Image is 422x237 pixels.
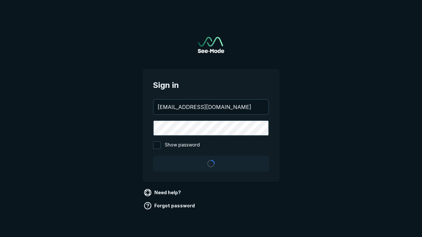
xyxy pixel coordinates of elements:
a: Forgot password [142,200,197,211]
img: See-Mode Logo [198,37,224,53]
a: Need help? [142,187,184,198]
input: your@email.com [154,100,268,114]
span: Sign in [153,79,269,91]
a: Go to sign in [198,37,224,53]
span: Show password [165,141,200,149]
